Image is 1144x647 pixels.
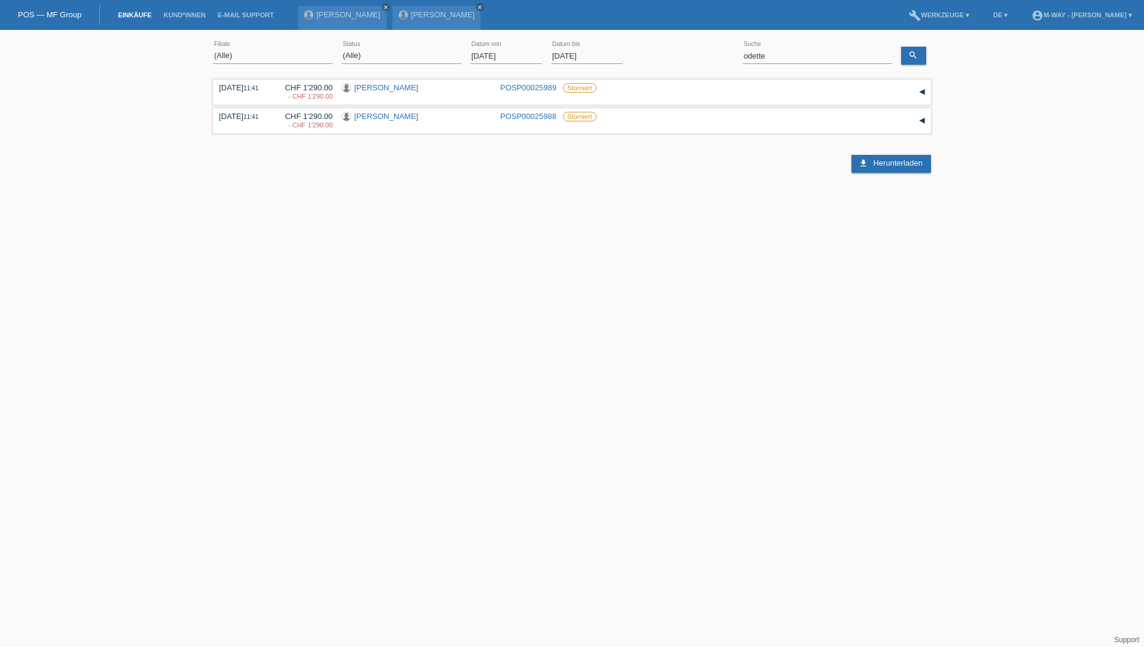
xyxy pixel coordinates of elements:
div: CHF 1'290.00 [276,83,333,101]
a: close [476,3,484,11]
a: account_circlem-way - [PERSON_NAME] ▾ [1026,11,1138,19]
a: [PERSON_NAME] [411,10,475,19]
i: build [909,10,921,22]
a: POSP00025988 [500,112,556,121]
div: 18.08.2025 / Laut Marco stornieren [276,93,333,100]
i: close [477,4,483,10]
span: 11:41 [244,85,258,91]
a: [PERSON_NAME] [317,10,381,19]
i: close [383,4,389,10]
a: POSP00025989 [500,83,556,92]
a: Kund*innen [157,11,211,19]
a: buildWerkzeuge ▾ [903,11,975,19]
a: E-Mail Support [212,11,280,19]
a: download Herunterladen [851,155,931,173]
label: Storniert [563,112,597,121]
span: Herunterladen [873,158,922,167]
div: 18.08.2025 / Laut Marco stornieren [276,121,333,129]
div: [DATE] [219,112,267,121]
div: [DATE] [219,83,267,92]
a: POS — MF Group [18,10,81,19]
i: search [908,50,918,60]
label: Storniert [563,83,597,93]
div: auf-/zuklappen [913,112,931,130]
i: account_circle [1032,10,1043,22]
a: Einkäufe [112,11,157,19]
a: [PERSON_NAME] [354,112,418,121]
a: search [901,47,926,65]
a: Support [1114,636,1139,644]
a: [PERSON_NAME] [354,83,418,92]
a: close [382,3,390,11]
span: 11:41 [244,114,258,120]
i: download [859,158,868,168]
a: DE ▾ [987,11,1014,19]
div: auf-/zuklappen [913,83,931,101]
div: CHF 1'290.00 [276,112,333,130]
